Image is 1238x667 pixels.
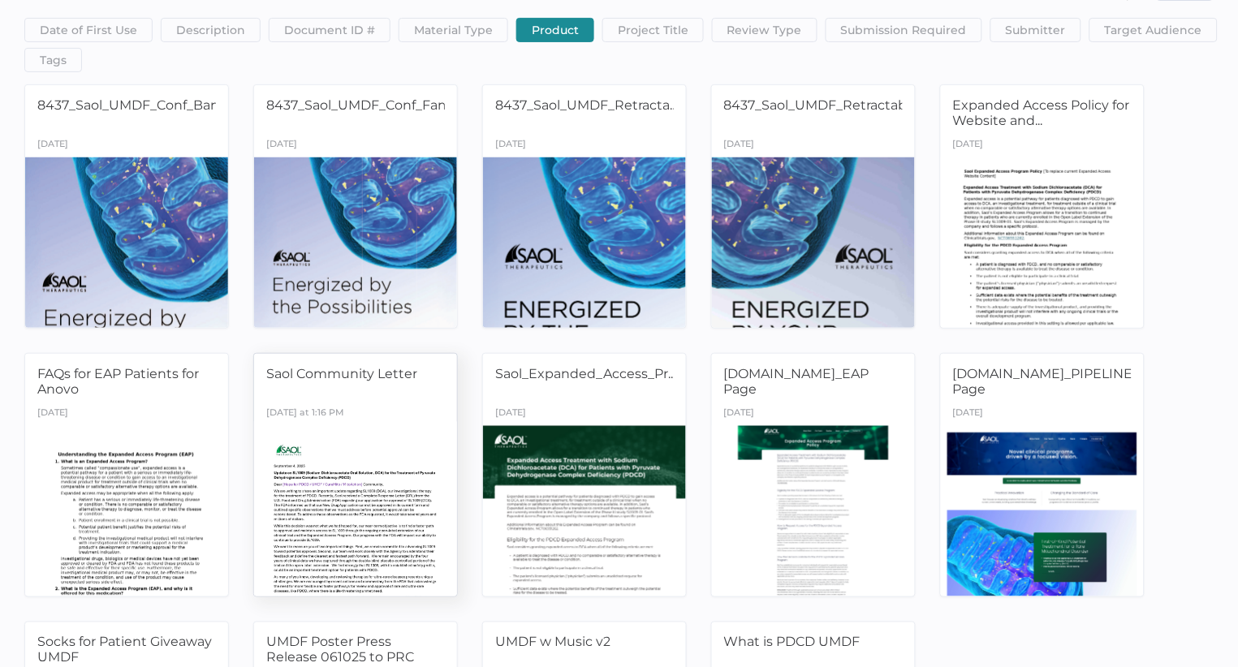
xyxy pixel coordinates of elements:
[414,19,493,41] span: Material Type
[495,97,677,113] span: 8437_Saol_UMDF_Retracta...
[37,366,199,397] span: FAQs for EAP Patients for Anovo
[532,19,579,41] span: Product
[727,19,802,41] span: Review Type
[724,635,861,650] span: What is PDCD UMDF
[495,366,675,381] span: Saol_Expanded_Access_Pr...
[495,635,610,650] span: UMDF w Music v2
[841,19,967,41] span: Submission Required
[826,18,982,42] button: Submission Required
[284,19,375,41] span: Document ID #
[724,366,869,397] span: [DOMAIN_NAME]_EAP Page
[1105,19,1202,41] span: Target Audience
[161,18,261,42] button: Description
[724,97,943,113] span: 8437_Saol_UMDF_RetractableBa...
[37,402,68,426] div: [DATE]
[602,18,704,42] button: Project Title
[266,402,344,426] div: [DATE] at 1:16 PM
[37,635,212,665] span: Socks for Patient Giveaway UMDF
[37,134,68,157] div: [DATE]
[990,18,1081,42] button: Submitter
[40,19,137,41] span: Date of First Use
[724,402,755,426] div: [DATE]
[516,18,594,42] button: Product
[953,97,1130,128] span: Expanded Access Policy for Website and...
[724,134,755,157] div: [DATE]
[176,19,245,41] span: Description
[40,49,67,71] span: Tags
[495,402,526,426] div: [DATE]
[269,18,390,42] button: Document ID #
[953,402,984,426] div: [DATE]
[1089,18,1218,42] button: Target Audience
[495,134,526,157] div: [DATE]
[24,18,153,42] button: Date of First Use
[1006,19,1066,41] span: Submitter
[953,134,984,157] div: [DATE]
[266,97,549,113] span: 8437_Saol_UMDF_Conf_Family_program_v3
[953,366,1133,397] span: [DOMAIN_NAME]_PIPELINE Page
[712,18,817,42] button: Review Type
[24,48,82,72] button: Tags
[618,19,688,41] span: Project Title
[266,635,414,665] span: UMDF Poster Press Release 061025 to PRC
[399,18,508,42] button: Material Type
[37,97,265,113] span: 8437_Saol_UMDF_Conf_Banquet_...
[266,366,417,381] span: Saol Community Letter
[266,134,297,157] div: [DATE]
